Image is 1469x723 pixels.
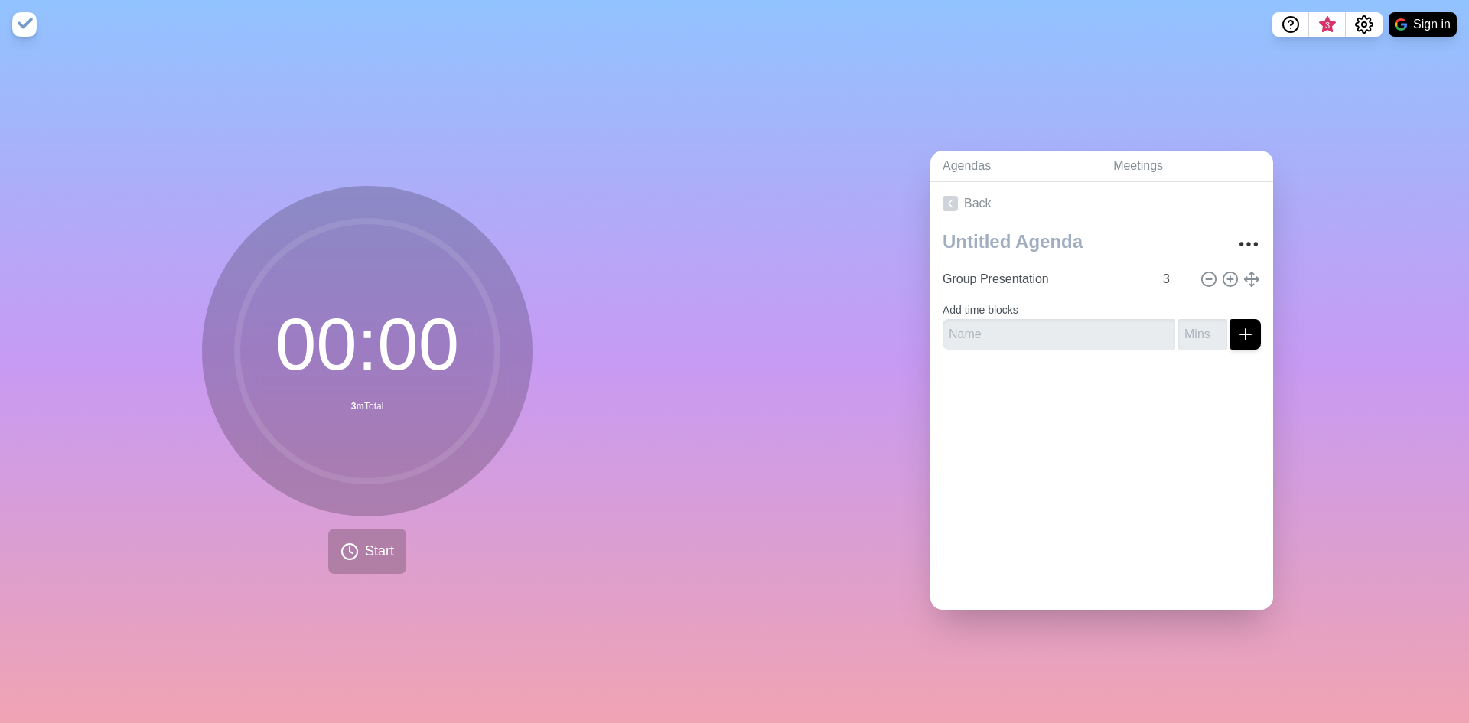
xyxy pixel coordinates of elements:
button: Sign in [1389,12,1457,37]
button: What’s new [1309,12,1346,37]
button: Start [328,529,406,574]
label: Add time blocks [943,304,1018,316]
button: Help [1272,12,1309,37]
input: Name [943,319,1175,350]
button: More [1233,229,1264,259]
span: Start [365,541,394,562]
input: Mins [1157,264,1194,295]
a: Meetings [1101,151,1273,182]
img: timeblocks logo [12,12,37,37]
button: Settings [1346,12,1383,37]
input: Name [936,264,1154,295]
span: 3 [1321,19,1334,31]
img: google logo [1395,18,1407,31]
a: Agendas [930,151,1101,182]
input: Mins [1178,319,1227,350]
a: Back [930,182,1273,225]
